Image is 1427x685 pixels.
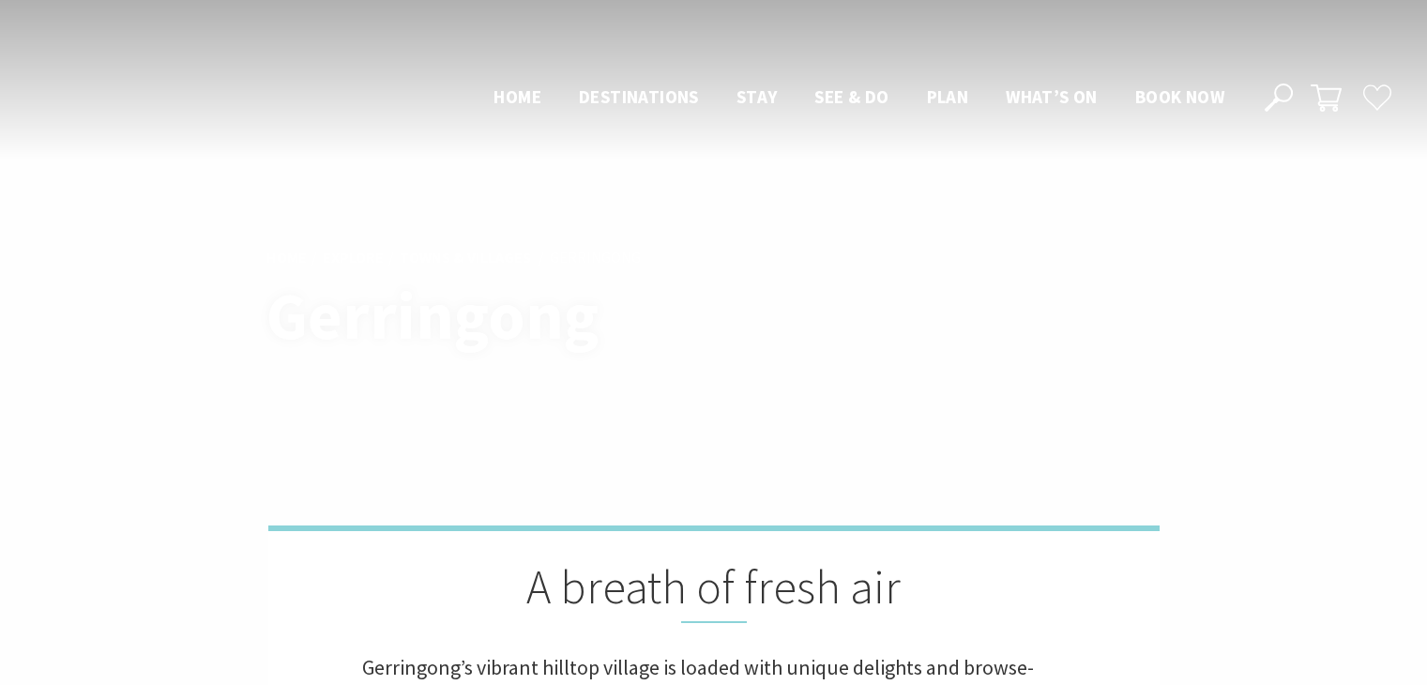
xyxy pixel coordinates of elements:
h1: Gerringong [266,280,797,352]
li: Gerringong [550,246,641,270]
span: Plan [927,85,969,108]
a: Explore [323,248,384,268]
span: Destinations [579,85,699,108]
span: What’s On [1006,85,1098,108]
span: Stay [736,85,778,108]
span: See & Do [814,85,888,108]
a: Towns & Villages [400,248,531,268]
span: Home [493,85,541,108]
nav: Main Menu [475,83,1243,114]
h2: A breath of fresh air [362,559,1066,623]
span: Book now [1135,85,1224,108]
a: Home [266,248,307,268]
